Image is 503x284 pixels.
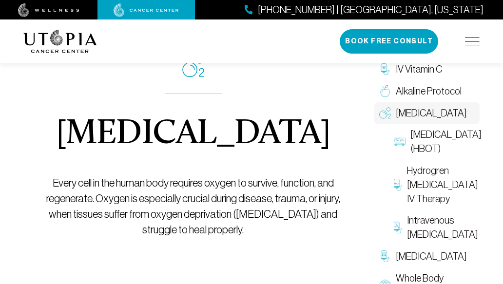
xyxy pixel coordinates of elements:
span: [PHONE_NUMBER] | [GEOGRAPHIC_DATA], [US_STATE] [258,3,484,17]
img: cancer center [114,3,179,17]
button: Book Free Consult [340,29,438,54]
a: [PHONE_NUMBER] | [GEOGRAPHIC_DATA], [US_STATE] [245,3,484,17]
h1: [MEDICAL_DATA] [56,117,330,152]
img: icon [182,56,204,77]
img: icon-hamburger [465,38,480,45]
img: wellness [18,3,79,17]
p: Every cell in the human body requires oxygen to survive, function, and regenerate. Oxygen is espe... [35,175,351,238]
img: logo [23,30,97,53]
